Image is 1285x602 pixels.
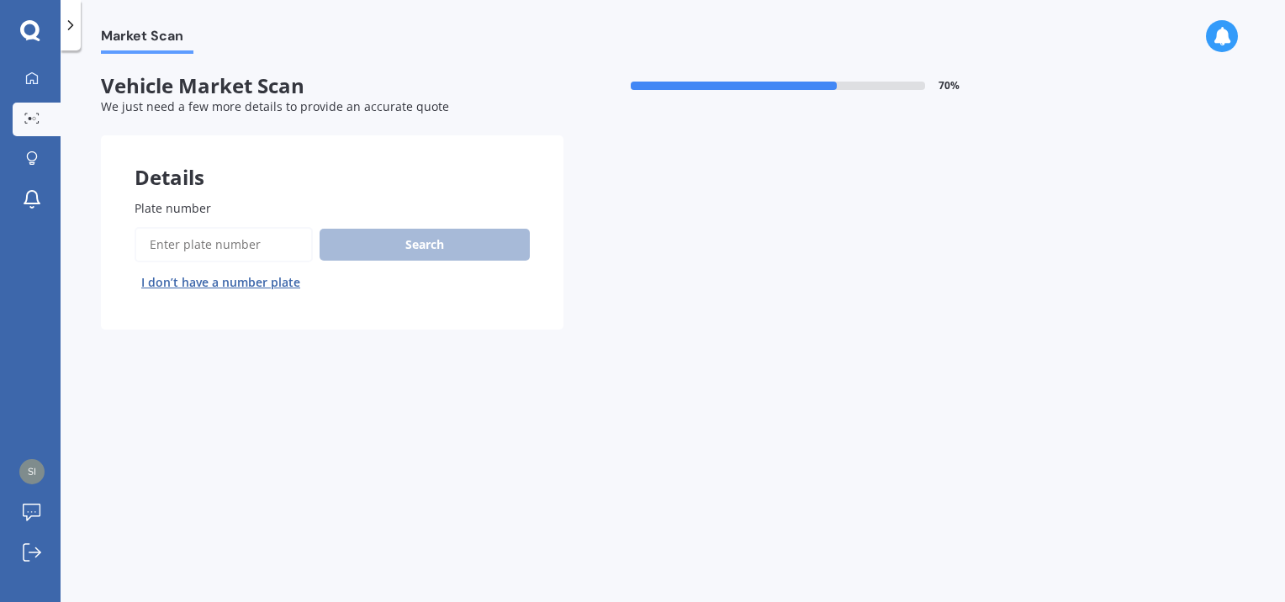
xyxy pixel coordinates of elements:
span: Market Scan [101,28,193,50]
input: Enter plate number [135,227,313,262]
img: 325a34b35cba56e07bcabfb16cbea96e [19,459,45,484]
div: Details [101,135,563,186]
button: I don’t have a number plate [135,269,307,296]
span: Plate number [135,200,211,216]
span: We just need a few more details to provide an accurate quote [101,98,449,114]
span: 70 % [939,80,960,92]
span: Vehicle Market Scan [101,74,563,98]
